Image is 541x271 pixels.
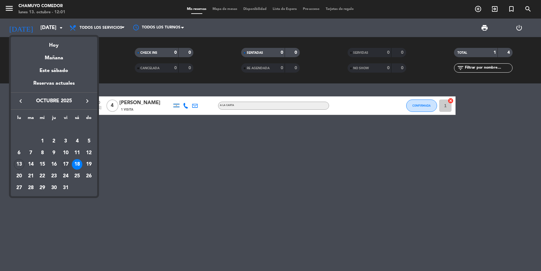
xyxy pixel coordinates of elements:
[11,79,97,92] div: Reservas actuales
[72,159,82,170] div: 18
[48,170,60,182] td: 23 de octubre de 2025
[36,114,48,124] th: miércoles
[37,148,47,158] div: 8
[25,170,37,182] td: 21 de octubre de 2025
[83,114,95,124] th: domingo
[14,148,24,158] div: 6
[36,159,48,171] td: 15 de octubre de 2025
[84,148,94,158] div: 12
[13,114,25,124] th: lunes
[60,148,71,158] div: 10
[72,171,82,181] div: 25
[49,148,59,158] div: 9
[60,147,72,159] td: 10 de octubre de 2025
[83,159,95,171] td: 19 de octubre de 2025
[37,159,47,170] div: 15
[37,171,47,181] div: 22
[48,182,60,194] td: 30 de octubre de 2025
[48,135,60,147] td: 2 de octubre de 2025
[13,170,25,182] td: 20 de octubre de 2025
[14,183,24,193] div: 27
[72,135,83,147] td: 4 de octubre de 2025
[26,183,36,193] div: 28
[11,49,97,62] div: Mañana
[83,135,95,147] td: 5 de octubre de 2025
[60,183,71,193] div: 31
[60,135,72,147] td: 3 de octubre de 2025
[49,183,59,193] div: 30
[72,170,83,182] td: 25 de octubre de 2025
[13,182,25,194] td: 27 de octubre de 2025
[13,147,25,159] td: 6 de octubre de 2025
[49,159,59,170] div: 16
[49,171,59,181] div: 23
[14,171,24,181] div: 20
[82,97,93,105] button: keyboard_arrow_right
[84,159,94,170] div: 19
[72,136,82,146] div: 4
[17,97,24,105] i: keyboard_arrow_left
[13,124,95,136] td: OCT.
[83,147,95,159] td: 12 de octubre de 2025
[25,114,37,124] th: martes
[15,97,26,105] button: keyboard_arrow_left
[48,159,60,171] td: 16 de octubre de 2025
[60,170,72,182] td: 24 de octubre de 2025
[84,97,91,105] i: keyboard_arrow_right
[60,171,71,181] div: 24
[25,182,37,194] td: 28 de octubre de 2025
[72,114,83,124] th: sábado
[25,147,37,159] td: 7 de octubre de 2025
[26,171,36,181] div: 21
[26,97,82,105] span: octubre 2025
[72,159,83,171] td: 18 de octubre de 2025
[84,136,94,146] div: 5
[11,62,97,79] div: Este sábado
[14,159,24,170] div: 13
[26,148,36,158] div: 7
[37,183,47,193] div: 29
[49,136,59,146] div: 2
[84,171,94,181] div: 26
[25,159,37,171] td: 14 de octubre de 2025
[36,170,48,182] td: 22 de octubre de 2025
[60,114,72,124] th: viernes
[83,170,95,182] td: 26 de octubre de 2025
[60,136,71,146] div: 3
[60,182,72,194] td: 31 de octubre de 2025
[11,37,97,49] div: Hoy
[36,147,48,159] td: 8 de octubre de 2025
[36,135,48,147] td: 1 de octubre de 2025
[26,159,36,170] div: 14
[60,159,71,170] div: 17
[48,114,60,124] th: jueves
[48,147,60,159] td: 9 de octubre de 2025
[60,159,72,171] td: 17 de octubre de 2025
[72,148,82,158] div: 11
[13,159,25,171] td: 13 de octubre de 2025
[72,147,83,159] td: 11 de octubre de 2025
[37,136,47,146] div: 1
[36,182,48,194] td: 29 de octubre de 2025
